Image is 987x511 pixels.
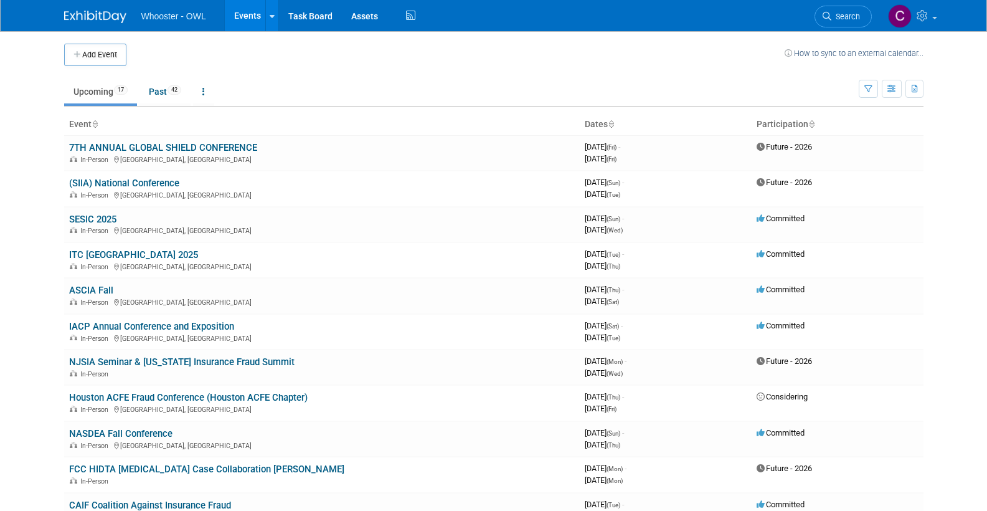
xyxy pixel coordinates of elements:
[607,406,616,413] span: (Fri)
[585,297,619,306] span: [DATE]
[757,356,812,366] span: Future - 2026
[607,251,620,258] span: (Tue)
[757,500,805,509] span: Committed
[607,227,623,234] span: (Wed)
[70,156,77,162] img: In-Person Event
[580,114,752,135] th: Dates
[585,475,623,485] span: [DATE]
[607,430,620,437] span: (Sun)
[757,464,812,473] span: Future - 2026
[70,406,77,412] img: In-Person Event
[64,114,580,135] th: Event
[69,404,575,414] div: [GEOGRAPHIC_DATA], [GEOGRAPHIC_DATA]
[757,285,805,294] span: Committed
[607,442,620,449] span: (Thu)
[757,178,812,187] span: Future - 2026
[69,225,575,235] div: [GEOGRAPHIC_DATA], [GEOGRAPHIC_DATA]
[585,285,624,294] span: [DATE]
[585,178,624,187] span: [DATE]
[622,178,624,187] span: -
[585,428,624,437] span: [DATE]
[69,178,179,189] a: (SIIA) National Conference
[70,335,77,341] img: In-Person Event
[757,428,805,437] span: Committed
[607,394,620,401] span: (Thu)
[607,216,620,222] span: (Sun)
[607,287,620,294] span: (Thu)
[607,477,623,484] span: (Mon)
[69,142,257,153] a: 7TH ANNUAL GLOBAL SHIELD CONFERENCE
[585,154,616,163] span: [DATE]
[585,392,624,401] span: [DATE]
[69,154,575,164] div: [GEOGRAPHIC_DATA], [GEOGRAPHIC_DATA]
[69,261,575,271] div: [GEOGRAPHIC_DATA], [GEOGRAPHIC_DATA]
[585,142,620,151] span: [DATE]
[622,214,624,223] span: -
[69,464,344,475] a: FCC HIDTA [MEDICAL_DATA] Case Collaboration [PERSON_NAME]
[607,323,619,330] span: (Sat)
[757,249,805,259] span: Committed
[585,404,616,413] span: [DATE]
[757,142,812,151] span: Future - 2026
[608,119,614,129] a: Sort by Start Date
[585,440,620,449] span: [DATE]
[585,321,623,330] span: [DATE]
[607,144,616,151] span: (Fri)
[585,189,620,199] span: [DATE]
[831,12,860,21] span: Search
[607,191,620,198] span: (Tue)
[607,370,623,377] span: (Wed)
[69,285,113,296] a: ASCIA Fall
[64,80,137,103] a: Upcoming17
[141,11,206,21] span: Whooster - OWL
[92,119,98,129] a: Sort by Event Name
[80,156,112,164] span: In-Person
[888,4,912,28] img: Clare Louise Southcombe
[80,477,112,485] span: In-Person
[757,392,808,401] span: Considering
[70,191,77,198] img: In-Person Event
[69,189,575,199] div: [GEOGRAPHIC_DATA], [GEOGRAPHIC_DATA]
[64,11,126,23] img: ExhibitDay
[64,44,126,66] button: Add Event
[585,500,624,509] span: [DATE]
[70,477,77,484] img: In-Person Event
[607,466,623,472] span: (Mon)
[69,392,308,403] a: Houston ACFE Fraud Conference (Houston ACFE Chapter)
[607,335,620,341] span: (Tue)
[622,285,624,294] span: -
[585,356,626,366] span: [DATE]
[752,114,923,135] th: Participation
[69,428,172,439] a: NASDEA Fall Conference
[80,298,112,307] span: In-Person
[607,502,620,509] span: (Tue)
[70,227,77,233] img: In-Person Event
[808,119,815,129] a: Sort by Participation Type
[168,85,181,95] span: 42
[622,500,624,509] span: -
[69,333,575,343] div: [GEOGRAPHIC_DATA], [GEOGRAPHIC_DATA]
[114,85,128,95] span: 17
[622,392,624,401] span: -
[585,368,623,378] span: [DATE]
[69,297,575,307] div: [GEOGRAPHIC_DATA], [GEOGRAPHIC_DATA]
[622,249,624,259] span: -
[69,214,116,225] a: SESIC 2025
[80,191,112,199] span: In-Person
[585,261,620,270] span: [DATE]
[139,80,191,103] a: Past42
[757,321,805,330] span: Committed
[607,156,616,163] span: (Fri)
[70,370,77,376] img: In-Person Event
[69,356,295,368] a: NJSIA Seminar & [US_STATE] Insurance Fraud Summit
[80,442,112,450] span: In-Person
[585,464,626,473] span: [DATE]
[69,440,575,450] div: [GEOGRAPHIC_DATA], [GEOGRAPHIC_DATA]
[585,225,623,234] span: [DATE]
[757,214,805,223] span: Committed
[70,263,77,269] img: In-Person Event
[622,428,624,437] span: -
[607,263,620,270] span: (Thu)
[69,249,198,260] a: ITC [GEOGRAPHIC_DATA] 2025
[607,179,620,186] span: (Sun)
